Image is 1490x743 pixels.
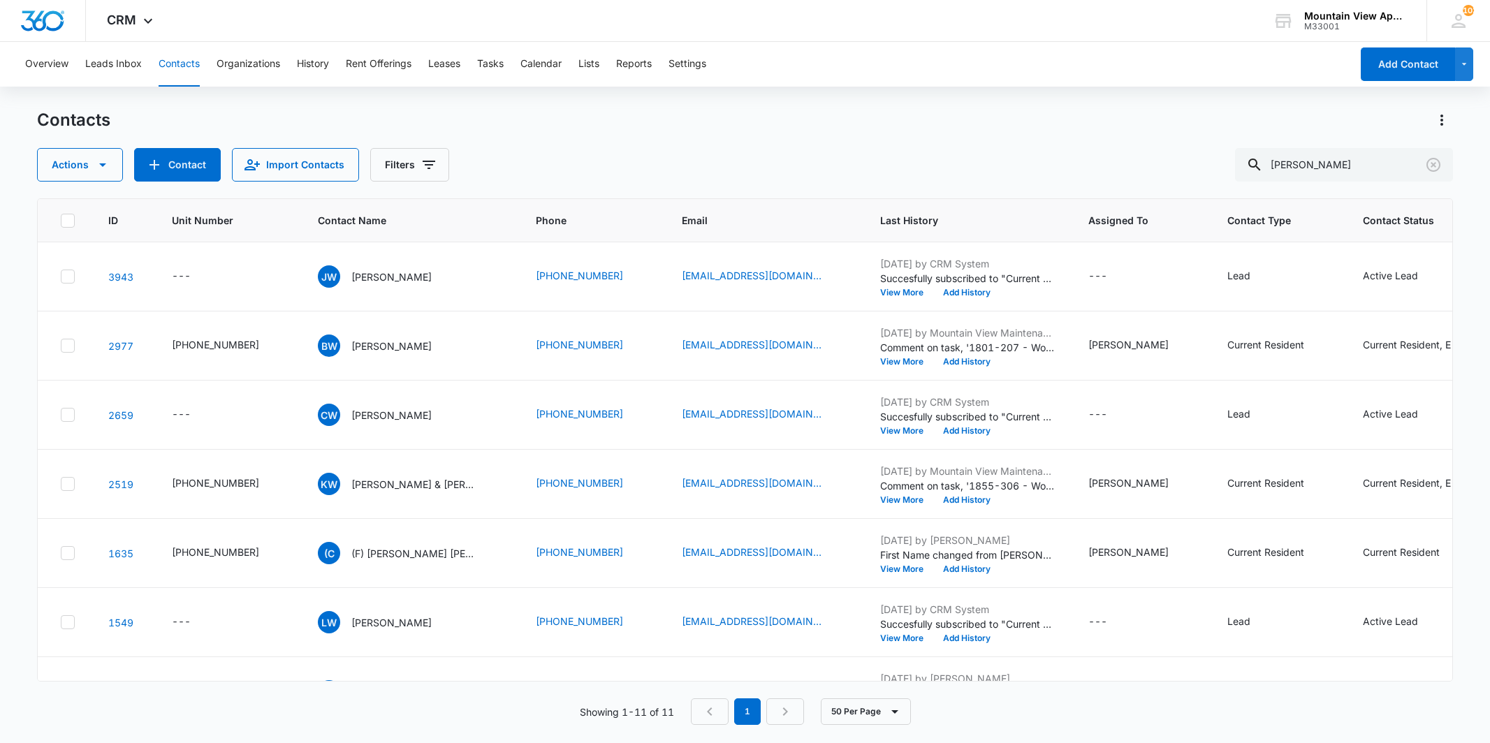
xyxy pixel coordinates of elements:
[1088,213,1174,228] span: Assigned To
[1088,614,1107,631] div: ---
[1363,614,1418,628] div: Active Lead
[318,334,340,357] span: BW
[159,42,200,87] button: Contacts
[536,406,648,423] div: Phone - (970) 939-1464 - Select to Edit Field
[172,268,216,285] div: Unit Number - - Select to Edit Field
[1088,545,1169,559] div: [PERSON_NAME]
[351,270,432,284] p: [PERSON_NAME]
[578,42,599,87] button: Lists
[1463,5,1474,16] span: 103
[1363,406,1418,421] div: Active Lead
[107,13,136,27] span: CRM
[880,602,1055,617] p: [DATE] by CRM System
[318,265,340,288] span: JW
[1227,545,1329,561] div: Contact Type - Current Resident - Select to Edit Field
[933,288,1000,297] button: Add History
[536,337,623,352] a: [PHONE_NUMBER]
[1304,22,1406,31] div: account id
[108,478,133,490] a: Navigate to contact details page for Karli Wormmeester & Robert Weber
[536,268,648,285] div: Phone - (970) 389-0899 - Select to Edit Field
[1227,614,1250,628] div: Lead
[1088,545,1194,561] div: Assigned To - Kaitlyn Mendoza - Select to Edit Field
[108,340,133,352] a: Navigate to contact details page for Brandon Weber
[536,614,623,628] a: [PHONE_NUMBER]
[217,42,280,87] button: Organizations
[346,42,411,87] button: Rent Offerings
[318,542,502,564] div: Contact Name - (F) Callie Weber Mary Lou Weber & Nathaniel Howard - Select to Edit Field
[520,42,562,87] button: Calendar
[318,404,340,426] span: CW
[172,406,216,423] div: Unit Number - - Select to Edit Field
[318,680,472,702] div: Contact Name - (F) Makayla Weber - Select to Edit Field
[880,271,1055,286] p: Succesfully subscribed to "Current Residents ".
[1088,268,1107,285] div: ---
[682,476,847,492] div: Email - karli.wormmeester@gmail.com - Select to Edit Field
[880,617,1055,631] p: Succesfully subscribed to "Current Residents ".
[172,545,284,561] div: Unit Number - 545-1839-308 - Select to Edit Field
[682,406,821,421] a: [EMAIL_ADDRESS][DOMAIN_NAME]
[933,565,1000,573] button: Add History
[1227,476,1304,490] div: Current Resident
[172,406,191,423] div: ---
[1422,154,1445,176] button: Clear
[880,547,1055,562] p: First Name changed from [PERSON_NAME] to (F) [PERSON_NAME].
[108,271,133,283] a: Navigate to contact details page for Jordan Weber
[172,545,259,559] div: [PHONE_NUMBER]
[1463,5,1474,16] div: notifications count
[108,547,133,559] a: Navigate to contact details page for (F) Callie Weber Mary Lou Weber & Nathaniel Howard
[108,409,133,421] a: Navigate to contact details page for Callie Weber
[880,358,933,366] button: View More
[536,476,623,490] a: [PHONE_NUMBER]
[1227,476,1329,492] div: Contact Type - Current Resident - Select to Edit Field
[1088,337,1169,352] div: [PERSON_NAME]
[682,337,847,354] div: Email - mrbrandonweber@gmail.com - Select to Edit Field
[880,533,1055,547] p: [DATE] by [PERSON_NAME]
[880,478,1055,493] p: Comment on task, '1855-306 - Work Order ' "Sealed up holes around outlets and caulked underneath ...
[1088,476,1169,490] div: [PERSON_NAME]
[318,334,457,357] div: Contact Name - Brandon Weber - Select to Edit Field
[351,546,477,561] p: (F) [PERSON_NAME] [PERSON_NAME] & [PERSON_NAME]
[172,476,259,490] div: [PHONE_NUMBER]
[172,614,216,631] div: Unit Number - - Select to Edit Field
[428,42,460,87] button: Leases
[880,288,933,297] button: View More
[37,148,123,182] button: Actions
[821,698,911,725] button: 50 Per Page
[172,213,284,228] span: Unit Number
[682,406,847,423] div: Email - cmwmain00@gmail.com - Select to Edit Field
[880,256,1055,271] p: [DATE] by CRM System
[318,473,340,495] span: KW
[880,340,1055,355] p: Comment on task, '1801-207 - Work Order ' "Repairs completed. No further action needed."
[172,614,191,631] div: ---
[1363,614,1443,631] div: Contact Status - Active Lead - Select to Edit Field
[682,614,847,631] div: Email - lyleweber95@gmail.com - Select to Edit Field
[536,614,648,631] div: Phone - (712) 269-1598 - Select to Edit Field
[351,408,432,422] p: [PERSON_NAME]
[682,614,821,628] a: [EMAIL_ADDRESS][DOMAIN_NAME]
[318,611,457,633] div: Contact Name - Lyle Weber - Select to Edit Field
[682,268,821,283] a: [EMAIL_ADDRESS][DOMAIN_NAME]
[682,545,821,559] a: [EMAIL_ADDRESS][DOMAIN_NAME]
[477,42,504,87] button: Tasks
[85,42,142,87] button: Leads Inbox
[351,615,432,630] p: [PERSON_NAME]
[318,265,457,288] div: Contact Name - Jordan Weber - Select to Edit Field
[1361,47,1455,81] button: Add Contact
[1088,268,1132,285] div: Assigned To - - Select to Edit Field
[1227,406,1250,421] div: Lead
[880,213,1035,228] span: Last History
[880,634,933,642] button: View More
[1227,406,1276,423] div: Contact Type - Lead - Select to Edit Field
[536,545,623,559] a: [PHONE_NUMBER]
[1088,406,1132,423] div: Assigned To - - Select to Edit Field
[297,42,329,87] button: History
[536,476,648,492] div: Phone - (616) 901-3275 - Select to Edit Field
[1227,337,1329,354] div: Contact Type - Current Resident - Select to Edit Field
[172,337,284,354] div: Unit Number - 545-1801-207 - Select to Edit Field
[880,409,1055,424] p: Succesfully subscribed to "Current Residents ".
[318,611,340,633] span: LW
[880,464,1055,478] p: [DATE] by Mountain View Maintenance
[536,545,648,561] div: Phone - (970) 732-1992 - Select to Edit Field
[933,496,1000,504] button: Add History
[880,565,933,573] button: View More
